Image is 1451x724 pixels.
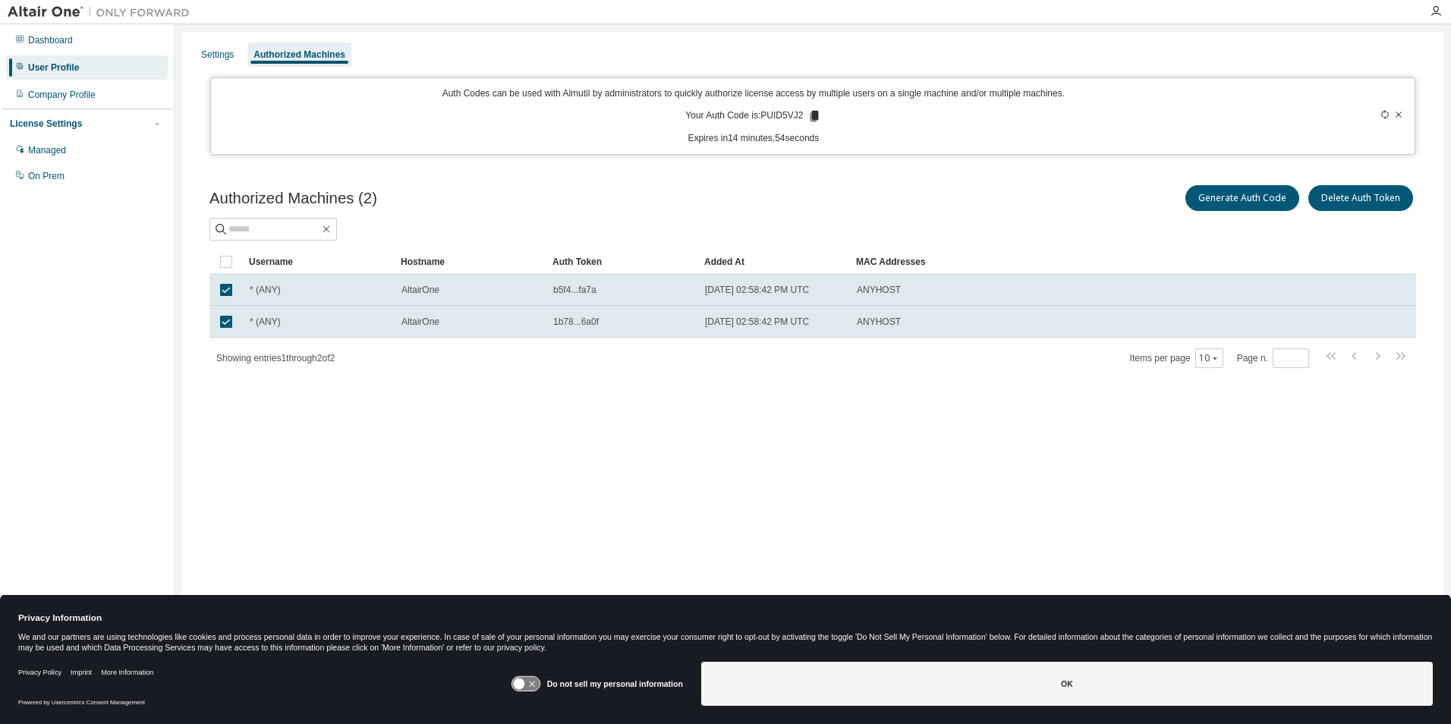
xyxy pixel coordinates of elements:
[857,284,901,296] span: ANYHOST
[216,353,335,364] span: Showing entries 1 through 2 of 2
[1130,348,1223,368] span: Items per page
[401,284,439,296] span: AltairOne
[552,250,692,274] div: Auth Token
[1185,185,1299,211] button: Generate Auth Code
[250,284,281,296] span: * (ANY)
[28,61,79,74] div: User Profile
[553,284,596,296] span: b5f4...fa7a
[8,5,197,20] img: Altair One
[250,316,281,328] span: * (ANY)
[704,250,844,274] div: Added At
[1308,185,1413,211] button: Delete Auth Token
[201,49,234,61] div: Settings
[857,316,901,328] span: ANYHOST
[220,87,1288,100] p: Auth Codes can be used with Almutil by administrators to quickly authorize license access by mult...
[10,118,82,130] div: License Settings
[705,316,809,328] span: [DATE] 02:58:42 PM UTC
[253,49,345,61] div: Authorized Machines
[685,109,821,123] p: Your Auth Code is: PUID5VJ2
[249,250,389,274] div: Username
[28,34,73,46] div: Dashboard
[28,170,65,182] div: On Prem
[28,144,66,156] div: Managed
[856,250,1257,274] div: MAC Addresses
[1237,348,1309,368] span: Page n.
[705,284,809,296] span: [DATE] 02:58:42 PM UTC
[401,316,439,328] span: AltairOne
[553,316,599,328] span: 1b78...6a0f
[209,190,377,207] span: Authorized Machines (2)
[220,132,1288,145] p: Expires in 14 minutes, 54 seconds
[401,250,540,274] div: Hostname
[1199,352,1220,364] button: 10
[28,89,96,101] div: Company Profile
